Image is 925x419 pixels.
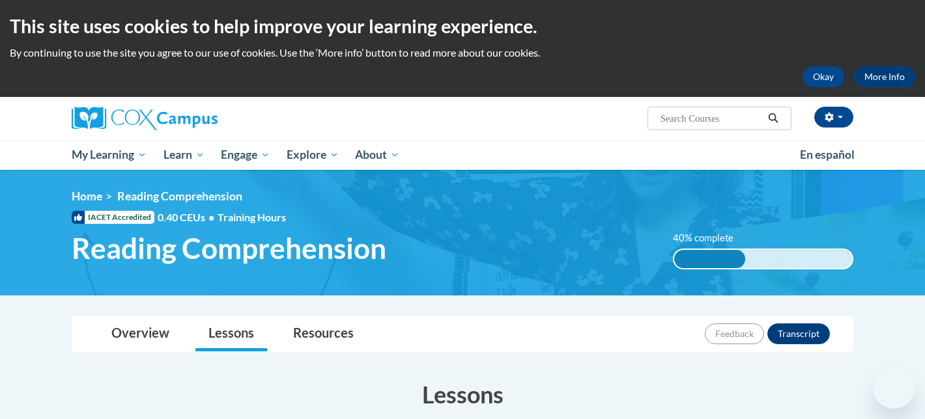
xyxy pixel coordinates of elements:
button: Okay [803,66,844,87]
span: My Learning [72,147,147,163]
a: Engage [212,140,278,170]
img: Cox Campus [72,107,218,130]
button: Transcript [767,323,830,344]
a: Home [72,189,102,203]
a: Lessons [195,317,267,351]
span: Learn [164,147,205,163]
iframe: Button to launch messaging window [873,367,915,409]
label: 40% complete [673,231,748,245]
a: Explore [278,140,347,170]
a: Cox Campus [72,107,319,130]
a: Learn [155,140,213,170]
span: Explore [287,147,339,163]
button: Account Settings [814,107,853,128]
div: Main menu [52,140,873,170]
a: Overview [98,317,182,351]
a: Resources [280,317,367,351]
span: Training Hours [218,211,286,223]
a: My Learning [63,140,155,170]
span: About [355,147,399,163]
span: • [208,211,214,223]
h3: Lessons [72,378,853,411]
button: Search [763,111,783,126]
p: By continuing to use the site you agree to our use of cookies. Use the ‘More info’ button to read... [10,46,915,60]
input: Search Courses [659,111,763,126]
span: Reading Comprehension [117,189,242,203]
span: En español [800,148,855,161]
span: IACET Accredited [72,211,154,224]
button: Feedback [705,323,764,344]
span: Reading Comprehension [72,231,386,265]
div: 40% complete [674,250,745,268]
a: About [347,140,408,170]
span: Engage [221,147,270,163]
h2: This site uses cookies to help improve your learning experience. [10,13,915,39]
span: 0.40 CEUs [158,210,218,224]
a: En español [791,141,863,169]
a: More Info [854,66,915,87]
